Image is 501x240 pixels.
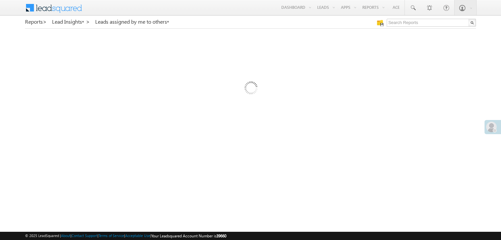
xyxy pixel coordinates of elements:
input: Search Reports [387,19,476,27]
a: Reports> [25,19,47,25]
a: Lead Insights > [52,19,90,25]
a: Leads assigned by me to others [95,19,170,25]
span: © 2025 LeadSquared | | | | | [25,233,226,239]
span: 39660 [216,233,226,238]
a: Contact Support [71,233,97,238]
span: Your Leadsquared Account Number is [151,233,226,238]
span: > [86,18,90,25]
img: Manage all your saved reports! [377,20,383,26]
a: About [61,233,70,238]
a: Terms of Service [98,233,124,238]
a: Acceptable Use [125,233,150,238]
span: > [43,18,47,25]
img: Loading... [216,55,285,123]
